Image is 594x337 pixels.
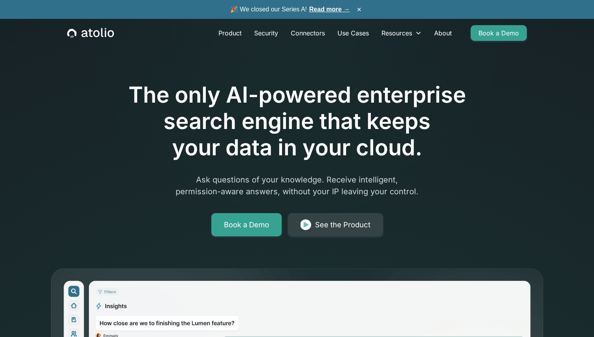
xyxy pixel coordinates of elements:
[288,213,383,237] a: See the Product
[471,25,527,41] a: Book a Demo
[230,5,350,14] span: 🎉 We closed our Series A!
[428,25,458,41] a: About
[315,219,370,230] div: See the Product
[375,25,428,41] div: Resources
[331,25,375,41] a: Use Cases
[67,28,114,38] a: home
[212,25,248,41] a: Product
[309,6,350,13] a: Read more →
[381,28,412,38] div: Resources
[248,25,284,41] a: Security
[96,82,498,161] h1: The only AI-powered enterprise search engine that keeps your data in your cloud.
[354,5,364,14] button: ×
[284,25,331,41] a: Connectors
[211,213,282,237] a: Book a Demo
[146,174,448,197] p: Ask questions of your knowledge. Receive intelligent, permission-aware answers, without your IP l...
